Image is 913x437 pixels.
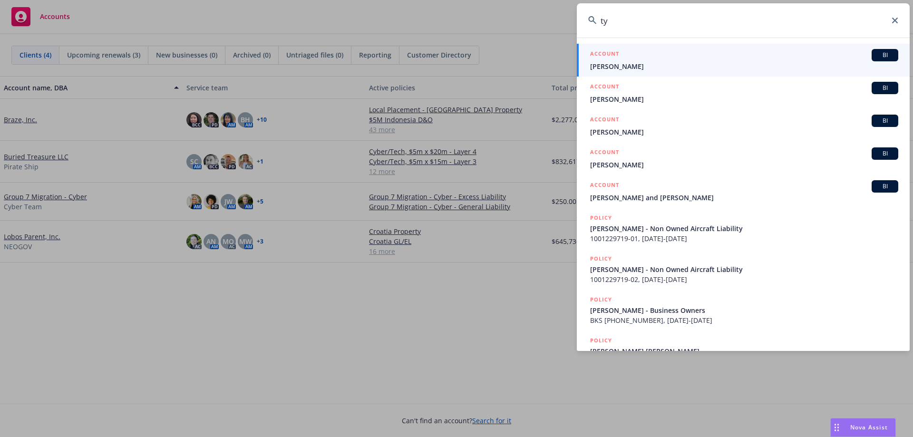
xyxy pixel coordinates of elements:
span: BI [875,149,894,158]
span: [PERSON_NAME] [590,61,898,71]
a: POLICY[PERSON_NAME] - Non Owned Aircraft Liability1001229719-02, [DATE]-[DATE] [577,249,910,290]
a: POLICY[PERSON_NAME] - Business OwnersBKS [PHONE_NUMBER], [DATE]-[DATE] [577,290,910,330]
span: [PERSON_NAME] [590,127,898,137]
h5: ACCOUNT [590,180,619,192]
span: [PERSON_NAME] - Non Owned Aircraft Liability [590,264,898,274]
span: [PERSON_NAME] and [PERSON_NAME] [590,193,898,203]
a: ACCOUNTBI[PERSON_NAME] [577,109,910,142]
span: BI [875,51,894,59]
input: Search... [577,3,910,38]
span: Nova Assist [850,423,888,431]
span: [PERSON_NAME] - Non Owned Aircraft Liability [590,223,898,233]
h5: POLICY [590,254,612,263]
span: [PERSON_NAME] [590,160,898,170]
h5: POLICY [590,336,612,345]
span: BKS [PHONE_NUMBER], [DATE]-[DATE] [590,315,898,325]
h5: ACCOUNT [590,115,619,126]
a: ACCOUNTBI[PERSON_NAME] and [PERSON_NAME] [577,175,910,208]
h5: POLICY [590,295,612,304]
a: ACCOUNTBI[PERSON_NAME] [577,142,910,175]
span: [PERSON_NAME] - Business Owners [590,305,898,315]
span: 1001229719-02, [DATE]-[DATE] [590,274,898,284]
button: Nova Assist [830,418,896,437]
h5: POLICY [590,213,612,223]
a: POLICY[PERSON_NAME] [PERSON_NAME] [577,330,910,371]
h5: ACCOUNT [590,49,619,60]
a: POLICY[PERSON_NAME] - Non Owned Aircraft Liability1001229719-01, [DATE]-[DATE] [577,208,910,249]
span: [PERSON_NAME] [PERSON_NAME] [590,346,898,356]
span: BI [875,117,894,125]
a: ACCOUNTBI[PERSON_NAME] [577,44,910,77]
span: BI [875,182,894,191]
h5: ACCOUNT [590,147,619,159]
span: [PERSON_NAME] [590,94,898,104]
div: Drag to move [831,418,843,437]
span: BI [875,84,894,92]
h5: ACCOUNT [590,82,619,93]
a: ACCOUNTBI[PERSON_NAME] [577,77,910,109]
span: 1001229719-01, [DATE]-[DATE] [590,233,898,243]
